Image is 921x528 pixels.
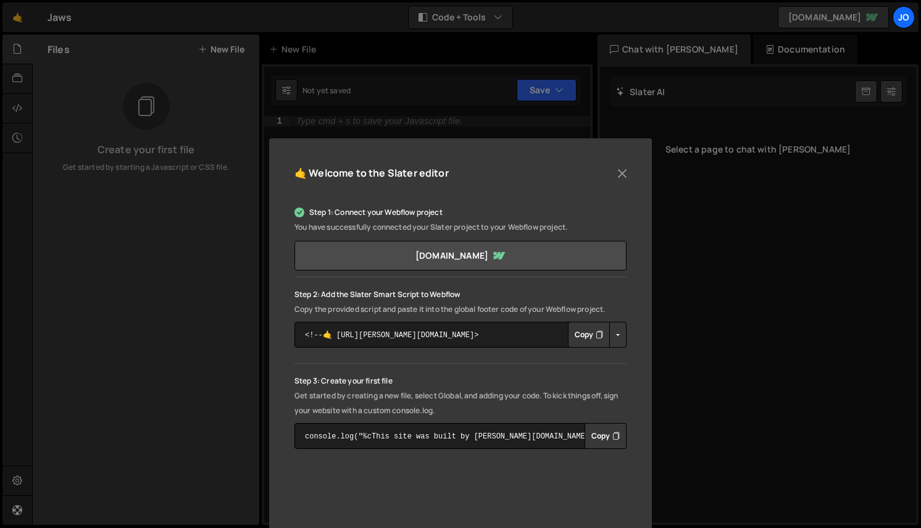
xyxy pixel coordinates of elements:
p: Get started by creating a new file, select Global, and adding your code. To kick things off, sign... [294,388,627,418]
h5: 🤙 Welcome to the Slater editor [294,164,449,183]
a: [DOMAIN_NAME] [294,241,627,270]
div: Button group with nested dropdown [585,423,627,449]
p: You have successfully connected your Slater project to your Webflow project. [294,220,627,235]
p: Copy the provided script and paste it into the global footer code of your Webflow project. [294,302,627,317]
p: Step 2: Add the Slater Smart Script to Webflow [294,287,627,302]
a: jo [893,6,915,28]
textarea: console.log("%cThis site was built by [PERSON_NAME][DOMAIN_NAME]", "background:blue;color:#fff;pa... [294,423,627,449]
button: Close [613,164,631,183]
button: Copy [568,322,610,348]
p: Step 3: Create your first file [294,374,627,388]
button: Copy [585,423,627,449]
p: Step 1: Connect your Webflow project [294,205,627,220]
textarea: <!--🤙 [URL][PERSON_NAME][DOMAIN_NAME]> <script>document.addEventListener("DOMContentLoaded", func... [294,322,627,348]
div: Button group with nested dropdown [568,322,627,348]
